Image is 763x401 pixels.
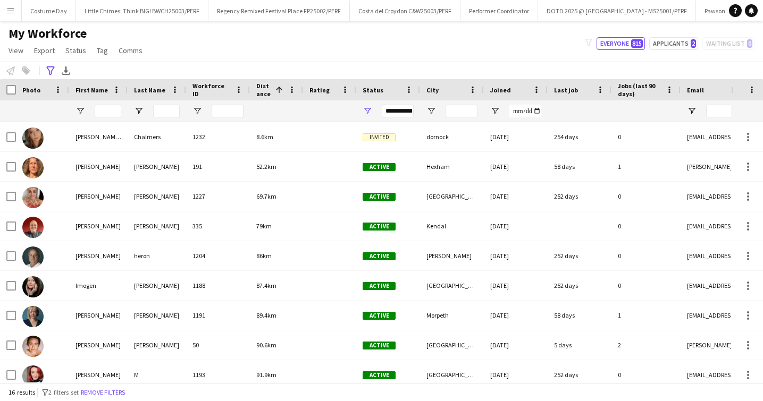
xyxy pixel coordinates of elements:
[611,330,681,360] div: 2
[256,341,276,349] span: 90.6km
[186,182,250,211] div: 1227
[48,388,79,396] span: 2 filters set
[128,152,186,181] div: [PERSON_NAME]
[208,1,350,21] button: Regency Remixed Festival Place FP25002/PERF
[691,39,696,48] span: 2
[363,163,396,171] span: Active
[22,157,44,178] img: Rebecca Jameson
[350,1,460,21] button: Costa del Croydon C&W25003/PERF
[420,122,484,151] div: dornock
[22,306,44,327] img: Melanie Dagg
[446,105,477,117] input: City Filter Input
[484,122,548,151] div: [DATE]
[22,365,44,387] img: Catherine M
[256,192,276,200] span: 69.7km
[256,163,276,170] span: 52.2km
[363,282,396,290] span: Active
[186,241,250,270] div: 1204
[30,44,59,57] a: Export
[548,152,611,181] div: 58 days
[548,271,611,300] div: 252 days
[538,1,696,21] button: DOTD 2025 @ [GEOGRAPHIC_DATA] - MS25001/PERF
[363,193,396,201] span: Active
[9,46,23,55] span: View
[548,301,611,330] div: 58 days
[22,1,76,21] button: Costume Day
[426,86,439,94] span: City
[128,211,186,241] div: [PERSON_NAME]
[128,122,186,151] div: Chalmers
[60,64,72,77] app-action-btn: Export XLSX
[256,133,273,141] span: 8.6km
[114,44,147,57] a: Comms
[420,182,484,211] div: [GEOGRAPHIC_DATA]
[256,252,272,260] span: 86km
[22,336,44,357] img: Katie Tranter
[420,271,484,300] div: [GEOGRAPHIC_DATA]
[186,360,250,389] div: 1193
[69,211,128,241] div: [PERSON_NAME]
[212,105,244,117] input: Workforce ID Filter Input
[76,106,85,116] button: Open Filter Menu
[363,312,396,320] span: Active
[69,301,128,330] div: [PERSON_NAME]
[484,152,548,181] div: [DATE]
[256,311,276,319] span: 89.4km
[611,182,681,211] div: 0
[548,122,611,151] div: 254 days
[153,105,180,117] input: Last Name Filter Input
[611,211,681,241] div: 0
[484,211,548,241] div: [DATE]
[460,1,538,21] button: Performer Coordinator
[420,360,484,389] div: [GEOGRAPHIC_DATA]
[611,360,681,389] div: 0
[649,37,698,50] button: Applicants2
[186,152,250,181] div: 191
[69,241,128,270] div: [PERSON_NAME]
[119,46,142,55] span: Comms
[95,105,121,117] input: First Name Filter Input
[97,46,108,55] span: Tag
[134,106,144,116] button: Open Filter Menu
[611,122,681,151] div: 0
[484,241,548,270] div: [DATE]
[631,39,643,48] span: 815
[69,271,128,300] div: Imogen
[34,46,55,55] span: Export
[128,360,186,389] div: M
[76,1,208,21] button: Little Chimes: Think BIG! BWCH25003/PERF
[420,211,484,241] div: Kendal
[22,187,44,208] img: Nicola Miller
[76,86,108,94] span: First Name
[44,64,57,77] app-action-btn: Advanced filters
[22,246,44,268] img: george heron
[509,105,541,117] input: Joined Filter Input
[69,182,128,211] div: [PERSON_NAME]
[22,276,44,297] img: Imogen Evans
[22,127,44,149] img: Charlie Jane Chalmers
[65,46,86,55] span: Status
[618,82,661,98] span: Jobs (last 90 days)
[420,301,484,330] div: Morpeth
[363,342,396,349] span: Active
[134,86,165,94] span: Last Name
[548,360,611,389] div: 252 days
[548,330,611,360] div: 5 days
[256,82,271,98] span: Distance
[484,182,548,211] div: [DATE]
[484,360,548,389] div: [DATE]
[363,86,383,94] span: Status
[484,271,548,300] div: [DATE]
[687,86,704,94] span: Email
[363,252,396,260] span: Active
[597,37,645,50] button: Everyone815
[548,241,611,270] div: 252 days
[363,106,372,116] button: Open Filter Menu
[256,371,276,379] span: 91.9km
[363,371,396,379] span: Active
[484,301,548,330] div: [DATE]
[128,182,186,211] div: [PERSON_NAME]
[611,271,681,300] div: 0
[256,281,276,289] span: 87.4km
[687,106,697,116] button: Open Filter Menu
